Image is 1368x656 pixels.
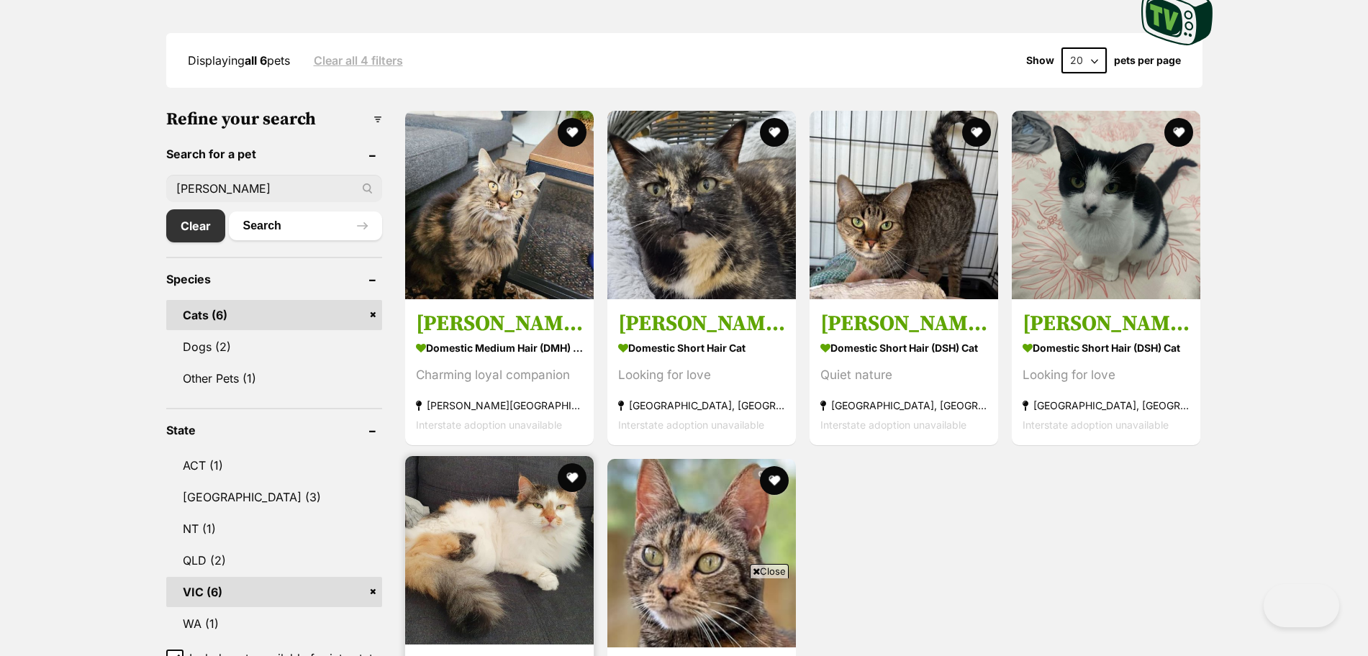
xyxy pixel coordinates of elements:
span: Displaying pets [188,53,290,68]
span: Interstate adoption unavailable [618,419,764,431]
a: [PERSON_NAME] Domestic Medium Hair (DMH) Cat Charming loyal companion [PERSON_NAME][GEOGRAPHIC_DA... [405,299,594,445]
header: State [166,424,382,437]
a: [GEOGRAPHIC_DATA] (3) [166,482,382,512]
strong: Domestic Short Hair (DSH) Cat [820,337,987,358]
span: Show [1026,55,1054,66]
header: Search for a pet [166,147,382,160]
a: Cats (6) [166,300,382,330]
img: Molly - Domestic Short Hair Cat [607,459,796,647]
a: VIC (6) [166,577,382,607]
span: Interstate adoption unavailable [820,419,966,431]
strong: Domestic Medium Hair (DMH) Cat [416,337,583,358]
h3: Refine your search [166,109,382,129]
span: Close [750,564,789,578]
a: ACT (1) [166,450,382,480]
a: Clear all 4 filters [314,54,403,67]
strong: Domestic Short Hair Cat [618,337,785,358]
button: favourite [760,466,789,495]
strong: all 6 [245,53,267,68]
a: [PERSON_NAME] Domestic Short Hair (DSH) Cat Quiet nature [GEOGRAPHIC_DATA], [GEOGRAPHIC_DATA] Int... [810,299,998,445]
div: Charming loyal companion [416,365,583,385]
strong: [GEOGRAPHIC_DATA], [GEOGRAPHIC_DATA] [618,396,785,415]
iframe: Advertisement [422,584,946,649]
h3: [PERSON_NAME] [416,310,583,337]
strong: Domestic Short Hair (DSH) Cat [1023,337,1190,358]
iframe: Help Scout Beacon - Open [1264,584,1339,627]
img: Molly Lozano - Domestic Medium Hair (DMH) Cat [405,111,594,299]
img: Molly - Domestic Short Hair (DSH) Cat [810,111,998,299]
button: Search [229,211,382,240]
input: Toby [166,175,382,202]
strong: [PERSON_NAME][GEOGRAPHIC_DATA] [416,396,583,415]
button: favourite [760,118,789,147]
a: Clear [166,209,225,242]
header: Species [166,273,382,286]
a: NT (1) [166,514,382,544]
div: Looking for love [1023,365,1190,385]
img: Molly - Domestic Short Hair Cat [607,111,796,299]
h3: [PERSON_NAME] [820,310,987,337]
div: Quiet nature [820,365,987,385]
a: [PERSON_NAME] Domestic Short Hair (DSH) Cat Looking for love [GEOGRAPHIC_DATA], [GEOGRAPHIC_DATA]... [1012,299,1200,445]
a: Other Pets (1) [166,363,382,393]
strong: [GEOGRAPHIC_DATA], [GEOGRAPHIC_DATA] [820,396,987,415]
div: Looking for love [618,365,785,385]
img: Molly - Domestic Long Hair (DLH) Cat [405,456,594,644]
img: Mollie - Domestic Short Hair (DSH) Cat [1012,111,1200,299]
button: favourite [558,118,586,147]
label: pets per page [1114,55,1181,66]
a: WA (1) [166,609,382,639]
span: Interstate adoption unavailable [416,419,562,431]
h3: [PERSON_NAME] [618,310,785,337]
strong: [GEOGRAPHIC_DATA], [GEOGRAPHIC_DATA] [1023,396,1190,415]
a: Dogs (2) [166,332,382,362]
a: QLD (2) [166,545,382,575]
button: favourite [558,463,586,492]
button: favourite [962,118,991,147]
button: favourite [1165,118,1194,147]
span: Interstate adoption unavailable [1023,419,1169,431]
h3: [PERSON_NAME] [1023,310,1190,337]
a: [PERSON_NAME] Domestic Short Hair Cat Looking for love [GEOGRAPHIC_DATA], [GEOGRAPHIC_DATA] Inter... [607,299,796,445]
